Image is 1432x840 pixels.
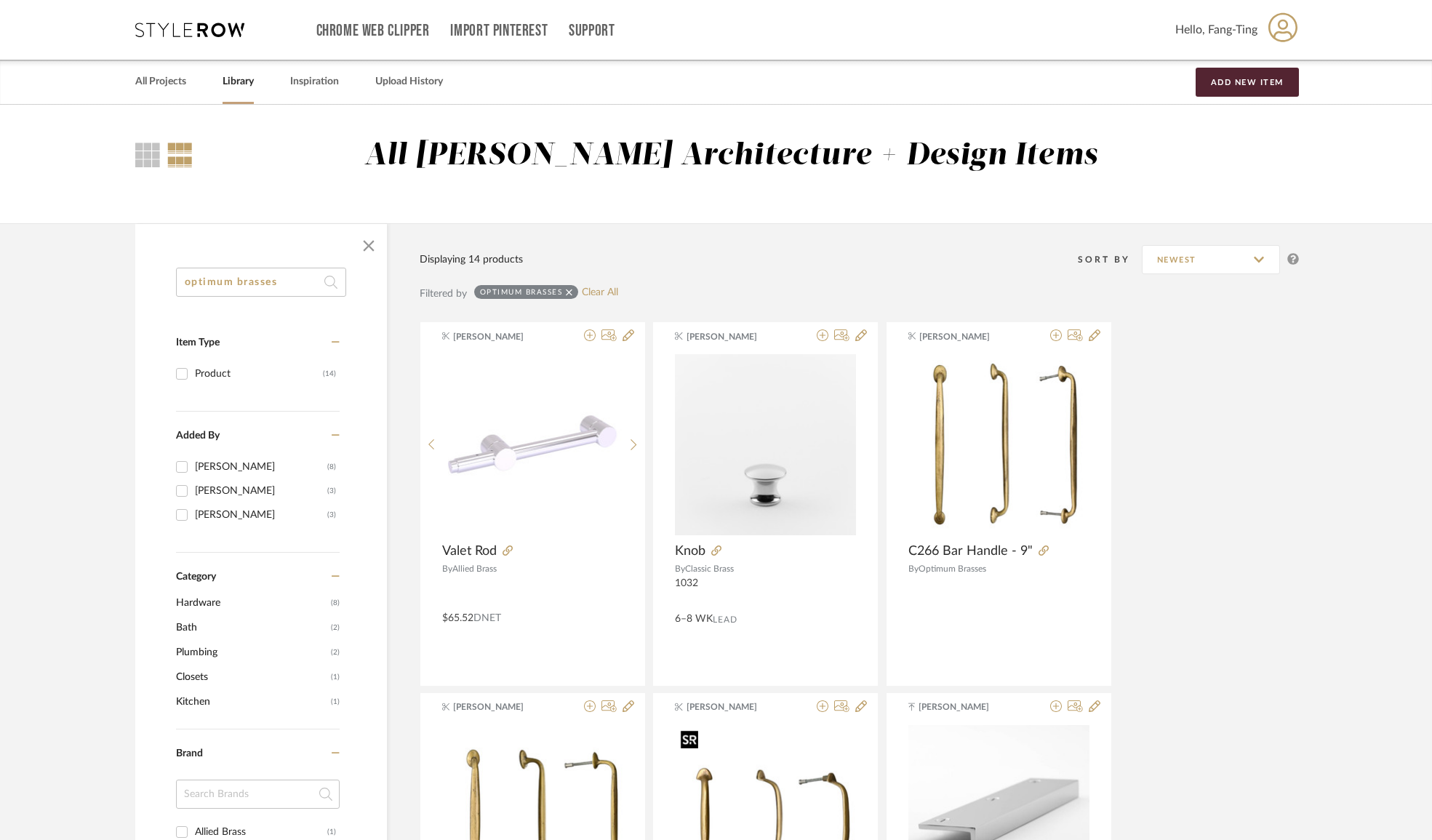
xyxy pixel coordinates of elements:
div: All [PERSON_NAME] Architecture + Design Items [364,137,1097,175]
div: [PERSON_NAME] [195,503,327,527]
a: Chrome Web Clipper [316,25,430,37]
span: Classic Brass [685,564,734,573]
span: Allied Brass [452,564,497,573]
input: Search within 14 results [176,268,346,297]
span: Kitchen [176,689,327,714]
span: 6–8 WK [675,612,713,627]
span: (1) [331,690,340,713]
span: Knob [675,543,705,559]
span: [PERSON_NAME] [453,330,545,343]
img: Knob [675,354,856,535]
div: (3) [327,503,336,527]
span: [PERSON_NAME] [687,330,778,343]
div: optimum brasses [480,287,563,297]
button: Close [354,231,383,260]
a: Import Pinterest [450,25,548,37]
a: Library [223,72,254,92]
span: Optimum Brasses [919,564,986,573]
a: All Projects [135,72,186,92]
span: C266 Bar Handle - 9" [908,543,1033,559]
span: By [908,564,919,573]
div: Sort By [1078,252,1142,267]
a: Inspiration [290,72,339,92]
img: C266 Bar Handle - 9" [908,354,1089,535]
div: [PERSON_NAME] [195,455,327,479]
span: [PERSON_NAME] [919,330,1011,343]
span: (8) [331,591,340,615]
span: Lead [713,615,737,625]
span: Brand [176,748,203,759]
img: Valet Rod [442,354,623,535]
input: Search Brands [176,780,340,809]
div: Product [195,362,323,385]
span: Item Type [176,337,220,348]
span: (1) [331,665,340,689]
div: 0 [908,353,1089,535]
span: Valet Rod [442,543,497,559]
span: (2) [331,616,340,639]
div: (8) [327,455,336,479]
span: Hardware [176,591,327,615]
span: By [675,564,685,573]
span: Added By [176,431,220,441]
span: Hello, Fang-Ting [1175,21,1257,39]
span: [PERSON_NAME] [687,700,778,713]
span: (2) [331,641,340,664]
div: (3) [327,479,336,503]
span: Plumbing [176,640,327,665]
span: [PERSON_NAME] [453,700,545,713]
span: Closets [176,665,327,689]
div: [PERSON_NAME] [195,479,327,503]
span: [PERSON_NAME] [919,700,1010,713]
span: DNET [473,613,501,623]
div: Filtered by [420,286,467,302]
a: Support [569,25,615,37]
a: Upload History [375,72,443,92]
div: (14) [323,362,336,385]
div: 1032 [675,577,856,602]
span: Bath [176,615,327,640]
div: Displaying 14 products [420,252,523,268]
span: By [442,564,452,573]
a: Clear All [582,287,618,299]
span: $65.52 [442,613,473,623]
span: Category [176,571,216,583]
button: Add New Item [1196,68,1299,97]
